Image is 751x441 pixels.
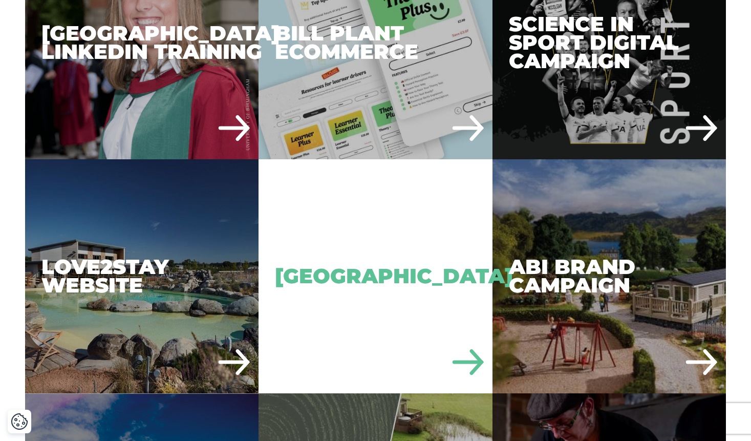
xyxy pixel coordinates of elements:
div: Love2Stay Website [25,159,259,393]
a: Leeds Bradford Airport [GEOGRAPHIC_DATA] [259,159,492,393]
a: Love2Stay Website Love2Stay Website [25,159,259,393]
div: ABI Brand Campaign [492,159,726,393]
div: [GEOGRAPHIC_DATA] [259,159,492,393]
button: Cookie Settings [11,413,28,430]
a: ABI Brand Campaign ABI Brand Campaign [492,159,726,393]
img: Revisit consent button [11,413,28,430]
